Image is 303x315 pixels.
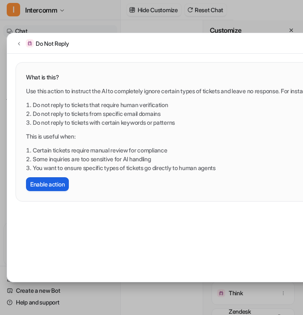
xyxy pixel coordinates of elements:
[26,177,69,191] button: Enable action
[36,39,69,48] h2: Do Not Reply
[26,39,34,47] img: chat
